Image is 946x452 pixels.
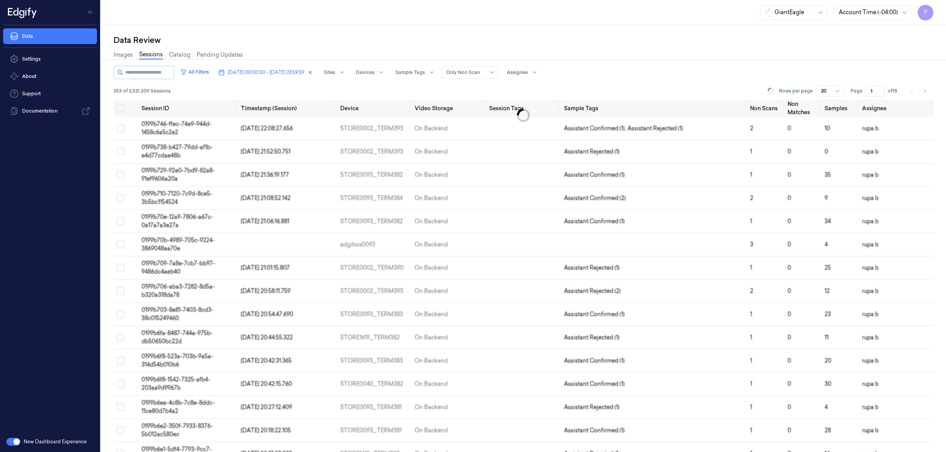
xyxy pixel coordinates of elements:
[241,195,291,202] span: [DATE] 21:08:52.142
[788,357,791,364] span: 0
[340,333,408,342] div: STORE1619_TERM382
[142,306,214,322] span: 0199b703-8e81-7403-8cd3-38c015249460
[788,148,791,155] span: 0
[788,218,791,225] span: 0
[747,100,784,117] th: Non Scans
[340,194,408,202] div: STORE0093_TERM384
[918,5,933,20] button: P
[862,287,879,295] span: rupa b
[228,69,304,76] span: [DATE] 00:00:00 - [DATE] 23:59:59
[825,125,830,132] span: 10
[825,311,831,318] span: 23
[117,171,125,179] button: Select row
[340,426,408,435] div: STORE0093_TERM381
[117,403,125,411] button: Select row
[825,171,831,178] span: 35
[340,357,408,365] div: STORE0093_TERM383
[788,171,791,178] span: 0
[564,287,621,295] span: Assistant Rejected (2)
[215,66,316,79] button: [DATE] 00:00:00 - [DATE] 23:59:59
[412,100,486,117] th: Video Storage
[564,333,620,342] span: Assistant Rejected (1)
[788,404,791,411] span: 0
[142,237,215,252] span: 0199b70b-4989-705c-9224-3869048aa70e
[628,124,683,133] span: Assistant Rejected (1)
[177,66,212,78] button: All Filters
[142,120,212,136] span: 0199b746-ffec-74e9-944d-1458c6a5c2e2
[415,124,448,133] div: On Backend
[114,35,933,46] div: Data Review
[238,100,337,117] th: Timestamp (Session)
[862,171,879,178] span: rupa b
[750,404,752,411] span: 1
[825,148,828,155] span: 0
[340,403,408,411] div: STORE0093_TERM381
[750,148,752,155] span: 1
[84,6,97,19] button: Toggle Navigation
[862,195,879,202] span: rupa b
[340,287,408,295] div: STORE0002_TERM393
[117,104,125,112] button: Select all
[169,51,190,59] a: Catalog
[415,310,448,319] div: On Backend
[241,125,293,132] span: [DATE] 22:08:27.656
[919,85,930,96] button: Go to next page
[788,427,791,434] span: 0
[750,218,752,225] span: 1
[825,218,831,225] span: 34
[564,264,620,272] span: Assistant Rejected (1)
[3,69,97,84] button: About
[862,357,879,364] span: rupa b
[197,51,243,59] a: Pending Updates
[241,171,289,178] span: [DATE] 21:36:19.177
[825,287,830,295] span: 12
[825,195,828,202] span: 9
[750,125,753,132] span: 2
[415,171,448,179] div: On Backend
[750,427,752,434] span: 1
[117,217,125,225] button: Select row
[862,427,879,434] span: rupa b
[750,287,753,295] span: 2
[825,264,831,271] span: 25
[340,171,408,179] div: STORE0093_TERM382
[241,264,290,271] span: [DATE] 21:01:15.807
[561,100,747,117] th: Sample Tags
[750,311,752,318] span: 1
[340,380,408,388] div: STORE0040_TERM382
[564,148,620,156] span: Assistant Rejected (1)
[415,287,448,295] div: On Backend
[117,148,125,156] button: Select row
[340,124,408,133] div: STORE0002_TERM393
[825,334,829,341] span: 11
[241,380,292,387] span: [DATE] 20:42:15.760
[862,148,879,155] span: rupa b
[415,148,448,156] div: On Backend
[415,194,448,202] div: On Backend
[117,426,125,434] button: Select row
[241,311,293,318] span: [DATE] 20:54:47.690
[564,171,625,179] span: Assistant Confirmed (1)
[340,148,408,156] div: STORE0002_TERM393
[415,241,448,249] div: On Backend
[142,190,212,206] span: 0199b710-7120-7c9d-8ce5-3b5bc1154524
[415,333,448,342] div: On Backend
[142,376,210,391] span: 0199b6f8-1542-7325-afb4-203aa9d9967b
[3,51,97,67] a: Settings
[907,85,930,96] nav: pagination
[564,124,628,133] span: Assistant Confirmed (1) ,
[788,125,791,132] span: 0
[117,241,125,248] button: Select row
[241,148,291,155] span: [DATE] 21:52:50.751
[750,380,752,387] span: 1
[117,333,125,341] button: Select row
[862,404,879,411] span: rupa b
[788,241,791,248] span: 0
[862,218,879,225] span: rupa b
[788,311,791,318] span: 0
[750,334,752,341] span: 1
[415,380,448,388] div: On Backend
[117,380,125,388] button: Select row
[117,124,125,132] button: Select row
[142,213,213,229] span: 0199b70e-12a9-7806-a67c-0a17a7a3e27a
